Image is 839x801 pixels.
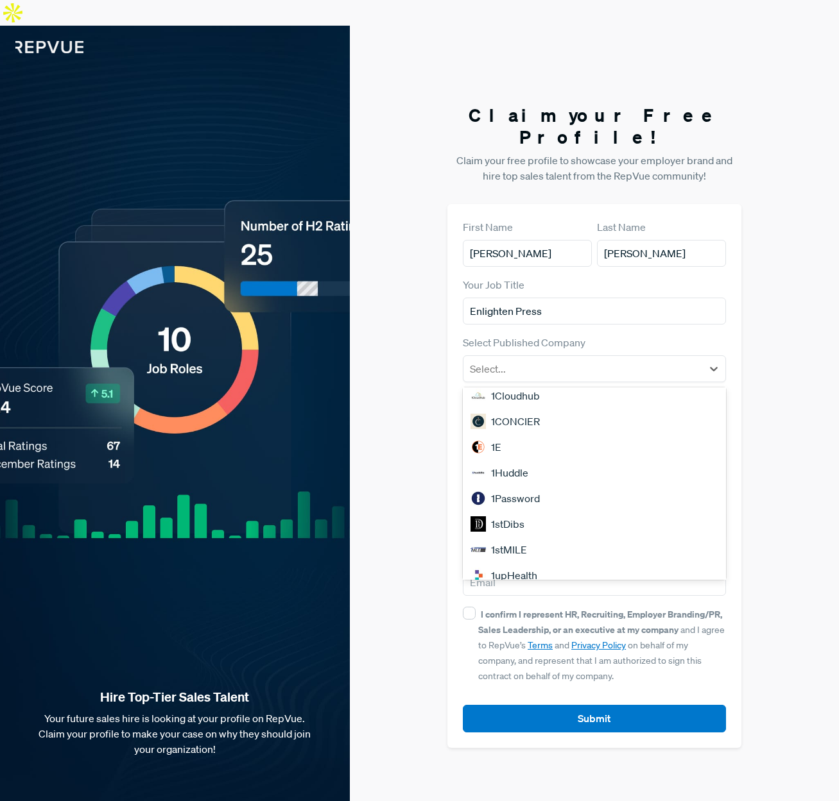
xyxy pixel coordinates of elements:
[463,562,725,588] div: 1upHealth
[597,240,726,267] input: Last Name
[463,409,725,434] div: 1CONCIER
[463,537,725,562] div: 1stMILE
[478,608,722,636] strong: I confirm I represent HR, Recruiting, Employer Branding/PR, Sales Leadership, or an executive at ...
[463,434,725,460] div: 1E
[21,711,329,757] p: Your future sales hire is looking at your profile on RepVue. Claim your profile to make your case...
[463,277,524,292] label: Your Job Title
[597,219,646,235] label: Last Name
[471,568,486,583] img: 1upHealth
[463,240,592,267] input: First Name
[471,491,486,506] img: 1Password
[471,542,486,557] img: 1stMILE
[21,689,329,705] strong: Hire Top-Tier Sales Talent
[528,639,553,651] a: Terms
[447,153,741,183] p: Claim your free profile to showcase your employer brand and hire top sales talent from the RepVue...
[463,383,725,409] div: 1Cloudhub
[471,465,486,480] img: 1Huddle
[463,298,725,325] input: Title
[471,439,486,455] img: 1E
[571,639,626,651] a: Privacy Policy
[471,516,486,532] img: 1stDibs
[463,335,585,350] label: Select Published Company
[478,609,725,682] span: and I agree to RepVue’s and on behalf of my company, and represent that I am authorized to sign t...
[463,460,725,485] div: 1Huddle
[463,485,725,511] div: 1Password
[463,705,725,732] button: Submit
[471,414,486,429] img: 1CONCIER
[471,388,486,403] img: 1Cloudhub
[463,511,725,537] div: 1stDibs
[463,569,725,596] input: Email
[463,219,513,235] label: First Name
[447,105,741,148] h3: Claim your Free Profile!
